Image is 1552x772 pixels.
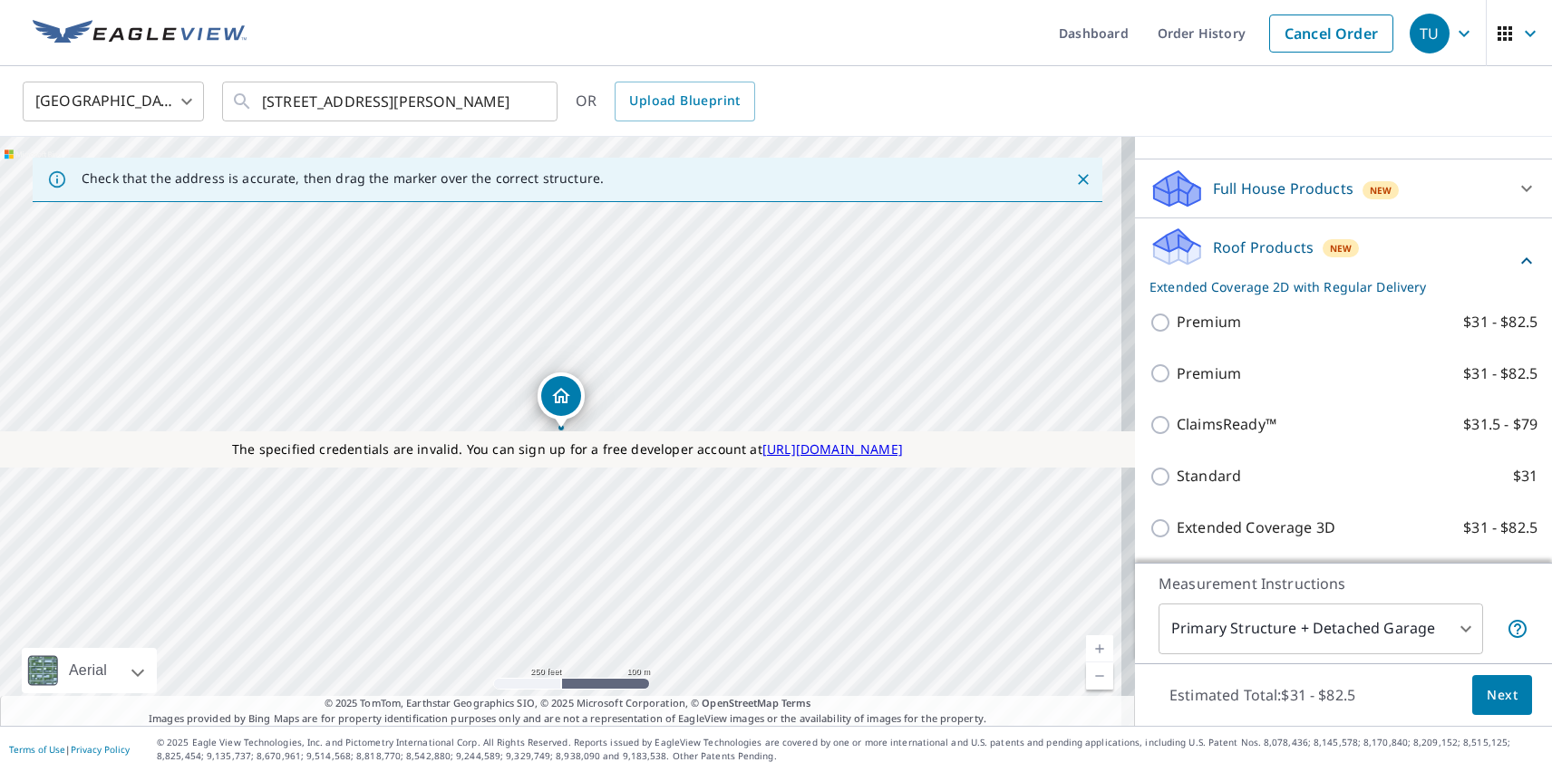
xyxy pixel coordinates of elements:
[33,20,247,47] img: EV Logo
[1177,516,1335,539] p: Extended Coverage 3D
[1330,241,1353,256] span: New
[262,76,520,127] input: Search by address or latitude-longitude
[1463,311,1537,333] p: $31 - $82.5
[1410,14,1450,53] div: TU
[1463,413,1537,436] p: $31.5 - $79
[629,90,740,112] span: Upload Blueprint
[1463,362,1537,385] p: $31 - $82.5
[1213,236,1314,258] p: Roof Products
[22,648,157,693] div: Aerial
[1507,618,1528,640] span: Your report will include the primary structure and a detached garage if one exists.
[63,648,112,693] div: Aerial
[1177,311,1241,333] p: Premium
[1370,183,1392,198] span: New
[1177,465,1241,487] p: Standard
[1149,277,1516,296] p: Extended Coverage 2D with Regular Delivery
[1072,168,1095,191] button: Close
[1463,516,1537,539] p: $31 - $82.5
[1472,675,1532,716] button: Next
[1155,675,1370,715] p: Estimated Total: $31 - $82.5
[9,743,65,756] a: Terms of Use
[762,440,903,458] a: [URL][DOMAIN_NAME]
[1149,167,1537,210] div: Full House ProductsNew
[576,82,755,121] div: OR
[71,743,130,756] a: Privacy Policy
[1177,413,1276,436] p: ClaimsReady™
[1177,362,1241,385] p: Premium
[538,372,585,429] div: Dropped pin, building 1, Residential property, 1111 E Cesar Chavez St Austin, TX 78702
[325,696,811,711] span: © 2025 TomTom, Earthstar Geographics SIO, © 2025 Microsoft Corporation, ©
[82,170,604,187] p: Check that the address is accurate, then drag the marker over the correct structure.
[23,76,204,127] div: [GEOGRAPHIC_DATA]
[781,696,811,709] a: Terms
[9,744,130,755] p: |
[1487,684,1518,707] span: Next
[1086,662,1113,690] a: Current Level 17, Zoom Out
[157,736,1543,763] p: © 2025 Eagle View Technologies, Inc. and Pictometry International Corp. All Rights Reserved. Repo...
[702,696,778,709] a: OpenStreetMap
[1159,603,1483,654] div: Primary Structure + Detached Garage
[1159,573,1528,594] p: Measurement Instructions
[1086,635,1113,662] a: Current Level 17, Zoom In
[1513,465,1537,487] p: $31
[1149,226,1537,296] div: Roof ProductsNewExtended Coverage 2D with Regular Delivery
[615,82,754,121] a: Upload Blueprint
[1213,178,1353,199] p: Full House Products
[1269,14,1393,53] a: Cancel Order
